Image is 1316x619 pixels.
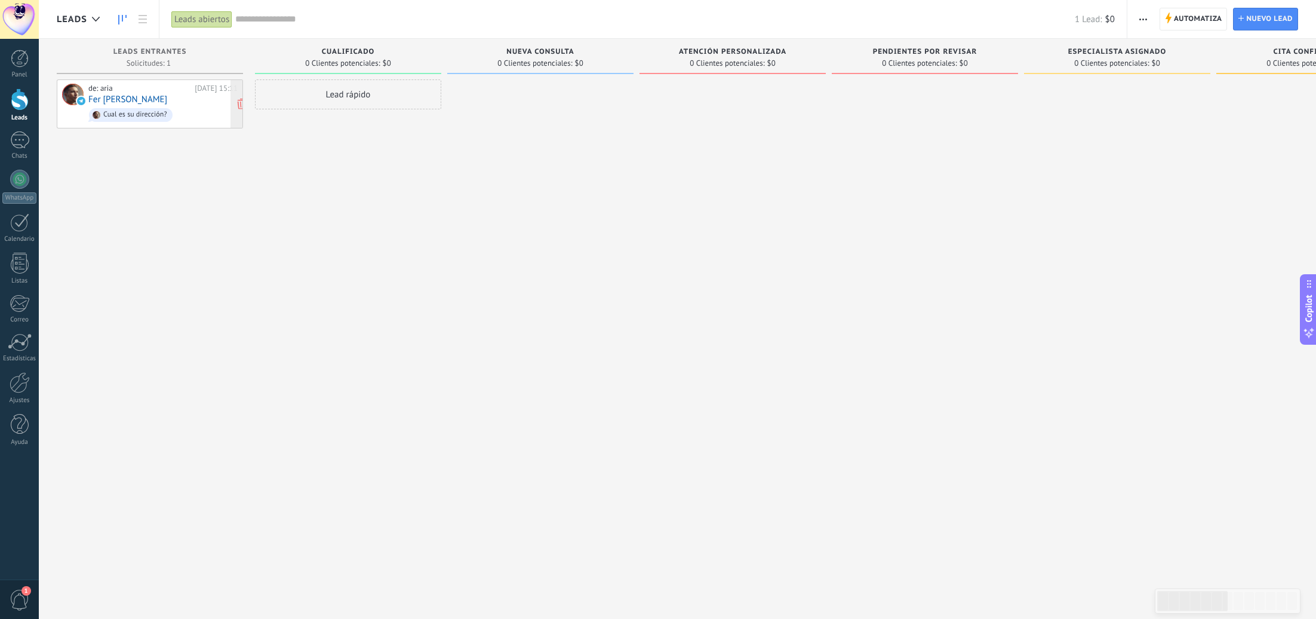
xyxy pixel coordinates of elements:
[2,277,37,285] div: Listas
[171,11,232,28] div: Leads abiertos
[1174,8,1222,30] span: Automatiza
[2,355,37,363] div: Estadísticas
[2,316,37,324] div: Correo
[1233,8,1298,30] a: Nuevo lead
[261,48,435,58] div: Cualificado
[77,97,85,105] img: telegram-sm.svg
[1160,8,1228,30] a: Automatiza
[1303,295,1315,323] span: Copilot
[57,14,87,25] span: Leads
[1152,60,1160,67] span: $0
[88,84,190,93] div: de: aria
[506,48,574,56] span: Nueva consulta
[497,60,572,67] span: 0 Clientes potenciales:
[838,48,1012,58] div: Pendientes por Revisar
[453,48,628,58] div: Nueva consulta
[2,397,37,405] div: Ajustes
[2,192,36,204] div: WhatsApp
[2,152,37,160] div: Chats
[195,84,238,93] div: [DATE] 15:11
[1134,8,1152,30] button: Más
[112,8,133,31] a: Leads
[882,60,957,67] span: 0 Clientes potenciales:
[127,60,171,67] span: Solicitudes: 1
[2,71,37,79] div: Panel
[679,48,786,56] span: Atención personalizada
[322,48,375,56] span: Cualificado
[103,111,167,119] div: Cual es su dirección?
[383,60,391,67] span: $0
[1074,60,1149,67] span: 0 Clientes potenciales:
[113,48,187,56] span: Leads Entrantes
[690,60,764,67] span: 0 Clientes potenciales:
[2,114,37,122] div: Leads
[1105,14,1115,25] span: $0
[1075,14,1102,25] span: 1 Lead:
[255,79,441,109] div: Lead rápido
[2,439,37,446] div: Ayuda
[88,94,167,105] a: Fer [PERSON_NAME]
[1246,8,1293,30] span: Nuevo lead
[575,60,583,67] span: $0
[63,48,237,58] div: Leads Entrantes
[1030,48,1204,58] div: Especialista asignado
[2,235,37,243] div: Calendario
[960,60,968,67] span: $0
[1068,48,1166,56] span: Especialista asignado
[305,60,380,67] span: 0 Clientes potenciales:
[62,84,84,105] div: Fer Alcaraz
[873,48,977,56] span: Pendientes por Revisar
[133,8,153,31] a: Lista
[21,586,31,596] span: 1
[767,60,776,67] span: $0
[645,48,820,58] div: Atención personalizada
